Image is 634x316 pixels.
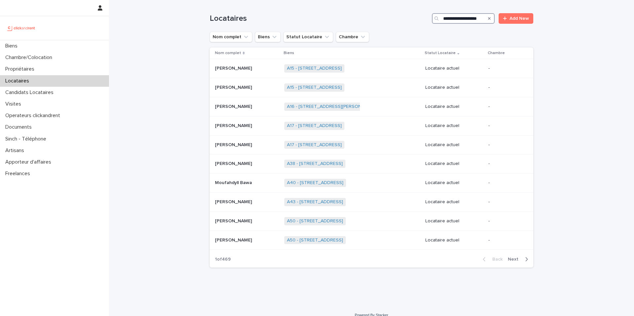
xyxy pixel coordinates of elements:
[488,104,523,110] p: -
[210,192,533,211] tr: [PERSON_NAME][PERSON_NAME] A43 - [STREET_ADDRESS] Locataire actuel-
[425,66,483,71] p: Locataire actuel
[425,237,483,243] p: Locataire actuel
[3,66,40,72] p: Propriétaires
[3,112,65,119] p: Operateurs clickandrent
[287,104,378,110] a: A16 - [STREET_ADDRESS][PERSON_NAME]
[287,218,343,224] a: A50 - [STREET_ADDRESS]
[210,231,533,250] tr: [PERSON_NAME][PERSON_NAME] A50 - [STREET_ADDRESS] Locataire actuel-
[210,14,429,23] h1: Locataires
[3,159,56,165] p: Apporteur d'affaires
[488,199,523,205] p: -
[287,180,343,186] a: A40 - [STREET_ADDRESS]
[425,199,483,205] p: Locataire actuel
[425,142,483,148] p: Locataire actuel
[283,32,333,42] button: Statut Locataire
[425,161,483,167] p: Locataire actuel
[215,141,253,148] p: [PERSON_NAME]
[425,49,456,57] p: Statut Locataire
[255,32,281,42] button: Biens
[210,154,533,174] tr: [PERSON_NAME][PERSON_NAME] A38 - [STREET_ADDRESS] Locataire actuel-
[210,174,533,193] tr: Moufahdyll BawaMoufahdyll Bawa A40 - [STREET_ADDRESS] Locataire actuel-
[3,124,37,130] p: Documents
[210,32,252,42] button: Nom complet
[210,59,533,78] tr: [PERSON_NAME][PERSON_NAME] A15 - [STREET_ADDRESS] Locataire actuel-
[215,236,253,243] p: [PERSON_NAME]
[215,49,241,57] p: Nom complet
[488,180,523,186] p: -
[488,237,523,243] p: -
[425,218,483,224] p: Locataire actuel
[3,89,59,96] p: Candidats Locataires
[3,171,35,177] p: Freelances
[287,142,342,148] a: A17 - [STREET_ADDRESS]
[425,123,483,129] p: Locataire actuel
[488,85,523,90] p: -
[215,64,253,71] p: [PERSON_NAME]
[210,78,533,97] tr: [PERSON_NAME][PERSON_NAME] A15 - [STREET_ADDRESS] Locataire actuel-
[287,66,342,71] a: A15 - [STREET_ADDRESS]
[287,237,343,243] a: A50 - [STREET_ADDRESS]
[287,199,343,205] a: A43 - [STREET_ADDRESS]
[5,21,37,35] img: UCB0brd3T0yccxBKYDjQ
[215,103,253,110] p: [PERSON_NAME]
[510,16,529,21] span: Add New
[215,122,253,129] p: [PERSON_NAME]
[425,85,483,90] p: Locataire actuel
[477,256,505,262] button: Back
[488,161,523,167] p: -
[3,78,34,84] p: Locataires
[284,49,294,57] p: Biens
[215,217,253,224] p: [PERSON_NAME]
[287,85,342,90] a: A15 - [STREET_ADDRESS]
[3,147,29,154] p: Artisans
[287,161,343,167] a: A38 - [STREET_ADDRESS]
[488,218,523,224] p: -
[425,104,483,110] p: Locataire actuel
[215,83,253,90] p: [PERSON_NAME]
[210,97,533,116] tr: [PERSON_NAME][PERSON_NAME] A16 - [STREET_ADDRESS][PERSON_NAME] Locataire actuel-
[488,66,523,71] p: -
[210,135,533,154] tr: [PERSON_NAME][PERSON_NAME] A17 - [STREET_ADDRESS] Locataire actuel-
[432,13,495,24] input: Search
[499,13,533,24] a: Add New
[287,123,342,129] a: A17 - [STREET_ADDRESS]
[215,198,253,205] p: [PERSON_NAME]
[3,54,57,61] p: Chambre/Colocation
[215,179,253,186] p: Moufahdyll Bawa
[210,116,533,135] tr: [PERSON_NAME][PERSON_NAME] A17 - [STREET_ADDRESS] Locataire actuel-
[508,257,522,262] span: Next
[488,142,523,148] p: -
[488,257,503,262] span: Back
[336,32,369,42] button: Chambre
[210,251,236,268] p: 1 of 469
[3,43,23,49] p: Biens
[210,211,533,231] tr: [PERSON_NAME][PERSON_NAME] A50 - [STREET_ADDRESS] Locataire actuel-
[425,180,483,186] p: Locataire actuel
[488,123,523,129] p: -
[505,256,533,262] button: Next
[488,49,505,57] p: Chambre
[215,160,253,167] p: [PERSON_NAME]
[3,101,26,107] p: Visites
[3,136,52,142] p: Sinch - Téléphone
